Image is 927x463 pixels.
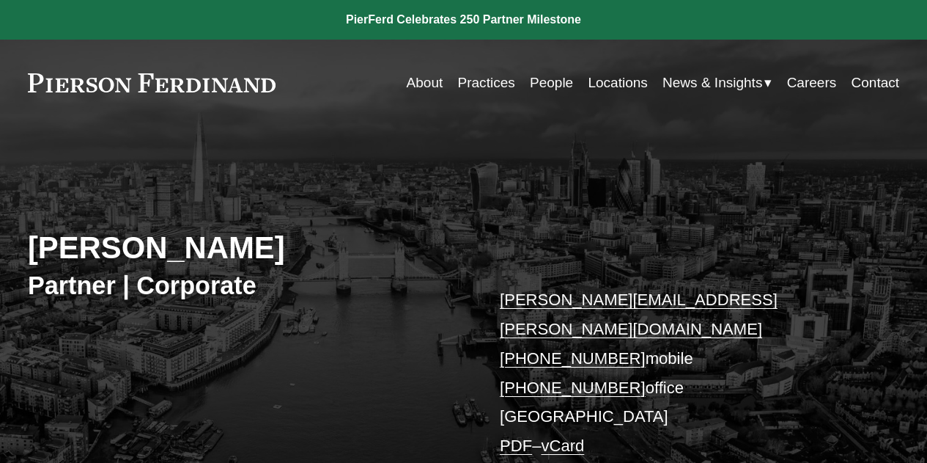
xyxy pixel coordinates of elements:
[407,69,443,97] a: About
[852,69,900,97] a: Contact
[588,69,647,97] a: Locations
[787,69,837,97] a: Careers
[500,437,532,455] a: PDF
[541,437,584,455] a: vCard
[662,70,762,95] span: News & Insights
[500,291,778,338] a: [PERSON_NAME][EMAIL_ADDRESS][PERSON_NAME][DOMAIN_NAME]
[500,285,863,460] p: mobile office [GEOGRAPHIC_DATA] –
[28,230,464,267] h2: [PERSON_NAME]
[458,69,515,97] a: Practices
[530,69,573,97] a: People
[28,270,464,301] h3: Partner | Corporate
[500,349,646,368] a: [PHONE_NUMBER]
[662,69,772,97] a: folder dropdown
[500,379,646,397] a: [PHONE_NUMBER]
